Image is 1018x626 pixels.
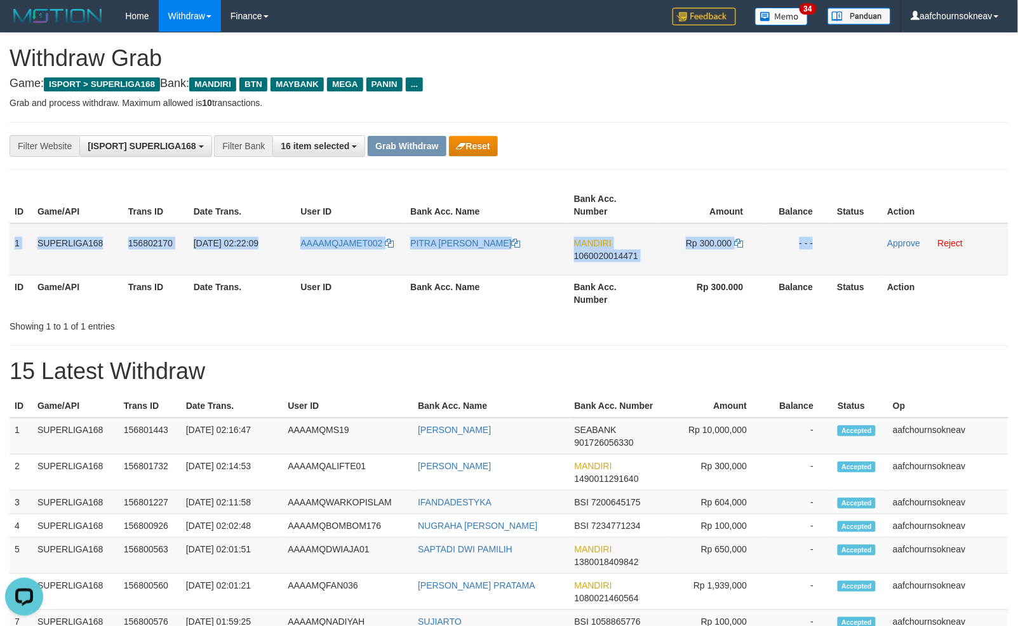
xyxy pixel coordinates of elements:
td: SUPERLIGA168 [32,418,119,455]
td: [DATE] 02:14:53 [181,455,283,491]
th: Balance [763,187,833,223]
a: [PERSON_NAME] [418,425,491,435]
div: Filter Website [10,135,79,157]
th: Game/API [32,187,123,223]
td: 156800926 [119,514,181,538]
td: Rp 300,000 [666,455,767,491]
span: MAYBANK [271,77,324,91]
img: Button%20Memo.svg [755,8,808,25]
td: SUPERLIGA168 [32,574,119,610]
a: [PERSON_NAME] PRATAMA [418,580,535,590]
span: Copy 1080021460564 to clipboard [575,593,639,603]
td: SUPERLIGA168 [32,491,119,514]
td: SUPERLIGA168 [32,514,119,538]
button: Reset [449,136,498,156]
td: [DATE] 02:02:48 [181,514,283,538]
span: MEGA [327,77,363,91]
button: Open LiveChat chat widget [5,5,43,43]
a: AAAAMQJAMET002 [300,238,394,248]
th: Balance [766,394,833,418]
th: Game/API [32,275,123,311]
td: 2 [10,455,32,491]
th: Amount [666,394,767,418]
td: [DATE] 02:01:21 [181,574,283,610]
span: Copy 7200645175 to clipboard [591,497,641,507]
span: BTN [239,77,267,91]
th: Game/API [32,394,119,418]
td: aafchournsokneav [888,455,1008,491]
strong: 10 [202,98,212,108]
td: Rp 604,000 [666,491,767,514]
span: Accepted [838,521,876,532]
div: Filter Bank [214,135,272,157]
span: MANDIRI [575,461,612,471]
th: ID [10,187,32,223]
span: Accepted [838,498,876,509]
td: SUPERLIGA168 [32,223,123,276]
th: Status [832,187,882,223]
td: [DATE] 02:01:51 [181,538,283,574]
span: BSI [575,521,589,531]
span: Accepted [838,425,876,436]
th: ID [10,275,32,311]
a: [PERSON_NAME] [418,461,491,471]
span: Copy 7234771234 to clipboard [591,521,641,531]
td: aafchournsokneav [888,574,1008,610]
h1: 15 Latest Withdraw [10,359,1008,384]
span: BSI [575,497,589,507]
th: Bank Acc. Name [405,187,569,223]
td: SUPERLIGA168 [32,455,119,491]
th: Balance [763,275,833,311]
td: 5 [10,538,32,574]
span: MANDIRI [575,580,612,590]
td: [DATE] 02:16:47 [181,418,283,455]
span: Accepted [838,581,876,592]
td: aafchournsokneav [888,491,1008,514]
span: AAAAMQJAMET002 [300,238,382,248]
span: 34 [800,3,817,15]
td: 1 [10,223,32,276]
span: Copy 1490011291640 to clipboard [575,474,639,484]
td: 156801227 [119,491,181,514]
span: Rp 300.000 [686,238,732,248]
td: AAAAMQWARKOPISLAM [283,491,413,514]
a: SAPTADI DWI PAMILIH [418,544,512,554]
td: - [766,514,833,538]
th: Trans ID [119,394,181,418]
td: - [766,455,833,491]
span: Copy 1380018409842 to clipboard [575,557,639,567]
span: 156802170 [128,238,173,248]
td: AAAAMQALIFTE01 [283,455,413,491]
td: 156800563 [119,538,181,574]
th: User ID [283,394,413,418]
span: ISPORT > SUPERLIGA168 [44,77,160,91]
a: Reject [938,238,963,248]
th: Bank Acc. Number [569,187,658,223]
span: Accepted [838,545,876,556]
td: 4 [10,514,32,538]
div: Showing 1 to 1 of 1 entries [10,315,415,333]
th: Rp 300.000 [658,275,763,311]
a: NUGRAHA [PERSON_NAME] [418,521,537,531]
th: User ID [295,275,405,311]
td: AAAAMQBOMBOM176 [283,514,413,538]
span: MANDIRI [189,77,236,91]
span: [DATE] 02:22:09 [194,238,258,248]
span: Copy 1060020014471 to clipboard [574,251,638,261]
td: - [766,418,833,455]
button: [ISPORT] SUPERLIGA168 [79,135,211,157]
h1: Withdraw Grab [10,46,1008,71]
span: SEABANK [575,425,617,435]
th: User ID [295,187,405,223]
span: ... [406,77,423,91]
td: AAAAMQDWIAJA01 [283,538,413,574]
th: Trans ID [123,275,189,311]
td: 1 [10,418,32,455]
td: Rp 650,000 [666,538,767,574]
span: Copy 901726056330 to clipboard [575,437,634,448]
h4: Game: Bank: [10,77,1008,90]
td: - [766,538,833,574]
td: 156801732 [119,455,181,491]
span: MANDIRI [575,544,612,554]
td: aafchournsokneav [888,538,1008,574]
